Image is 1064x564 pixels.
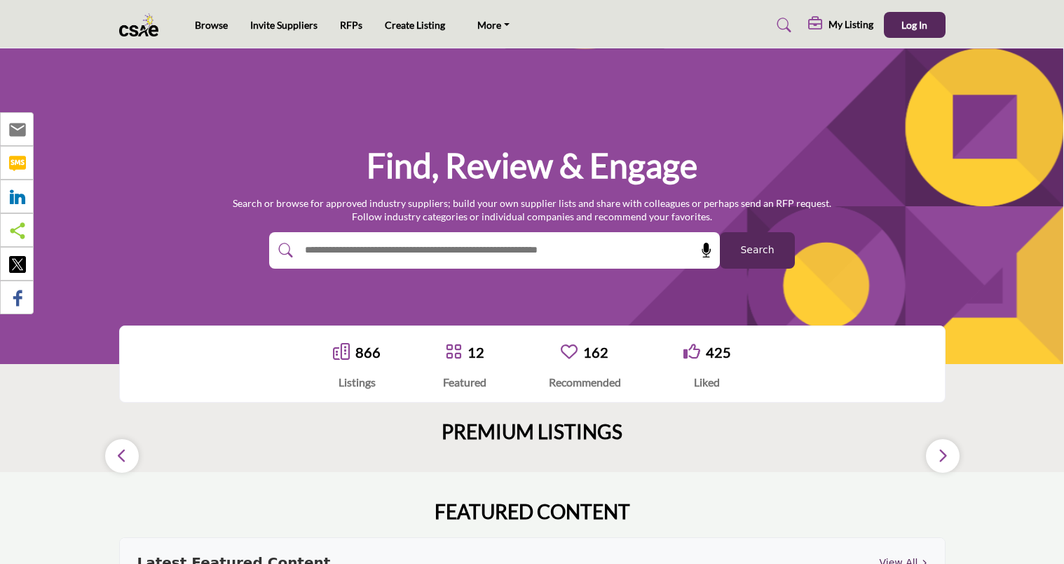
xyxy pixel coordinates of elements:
[468,15,519,35] a: More
[740,243,774,257] span: Search
[355,344,381,361] a: 866
[443,374,486,391] div: Featured
[720,232,795,269] button: Search
[884,12,946,38] button: Log In
[340,19,362,31] a: RFPs
[561,343,578,362] a: Go to Recommended
[549,374,621,391] div: Recommended
[333,374,381,391] div: Listings
[683,374,731,391] div: Liked
[763,14,800,36] a: Search
[119,13,166,36] img: Site Logo
[367,144,697,187] h1: Find, Review & Engage
[385,19,445,31] a: Create Listing
[233,196,831,224] p: Search or browse for approved industry suppliers; build your own supplier lists and share with co...
[445,343,462,362] a: Go to Featured
[901,19,927,31] span: Log In
[683,343,700,360] i: Go to Liked
[250,19,318,31] a: Invite Suppliers
[195,19,228,31] a: Browse
[828,18,873,31] h5: My Listing
[468,344,484,361] a: 12
[706,344,731,361] a: 425
[435,500,630,524] h2: FEATURED CONTENT
[442,420,622,444] h2: PREMIUM LISTINGS
[808,17,873,34] div: My Listing
[583,344,608,361] a: 162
